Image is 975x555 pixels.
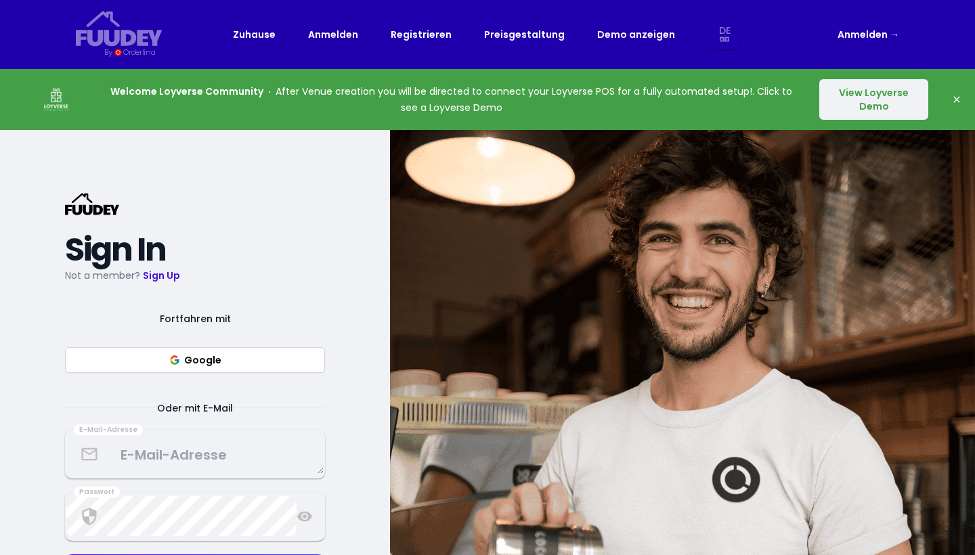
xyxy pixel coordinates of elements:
a: Zuhause [233,26,276,43]
a: Registrieren [391,26,452,43]
a: Anmelden [308,26,358,43]
div: E-Mail-Adresse [74,424,143,435]
span: Fortfahren mit [144,311,247,327]
strong: Welcome Loyverse Community [110,85,263,98]
p: Not a member? [65,267,325,284]
a: Demo anzeigen [597,26,675,43]
h2: Sign In [65,238,325,262]
div: Passwort [74,487,120,497]
div: By [104,47,112,58]
a: Anmelden [838,26,899,43]
p: After Venue creation you will be directed to connect your Loyverse POS for a fully automated setu... [103,83,800,116]
svg: {/* Added fill="currentColor" here */} {/* This rectangle defines the background. Its explicit fi... [76,11,162,47]
span: → [890,28,899,41]
svg: {/* Added fill="currentColor" here */} {/* This rectangle defines the background. Its explicit fi... [65,193,119,215]
a: Sign Up [143,269,180,282]
button: View Loyverse Demo [819,79,928,120]
a: Preisgestaltung [484,26,565,43]
span: Oder mit E-Mail [141,400,249,416]
div: Orderlina [123,47,155,58]
button: Google [65,347,325,373]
